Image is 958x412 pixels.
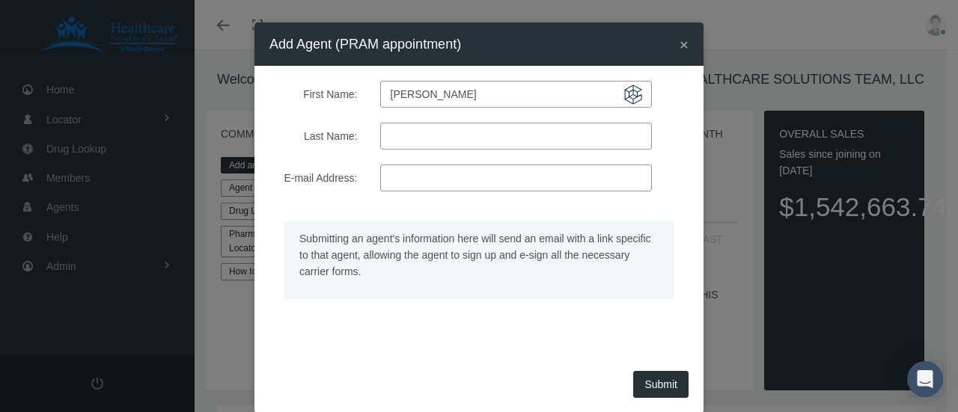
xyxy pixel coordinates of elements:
div: Open Intercom Messenger [907,361,943,397]
h4: Add Agent (PRAM appointment) [269,34,461,55]
button: Close [680,37,689,52]
label: E-mail Address: [258,165,369,191]
span: × [680,36,689,53]
p: Submitting an agent's information here will send an email with a link specific to that agent, all... [299,230,659,280]
label: Last Name: [258,123,369,150]
label: First Name: [258,81,369,108]
button: Submit [633,371,689,398]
